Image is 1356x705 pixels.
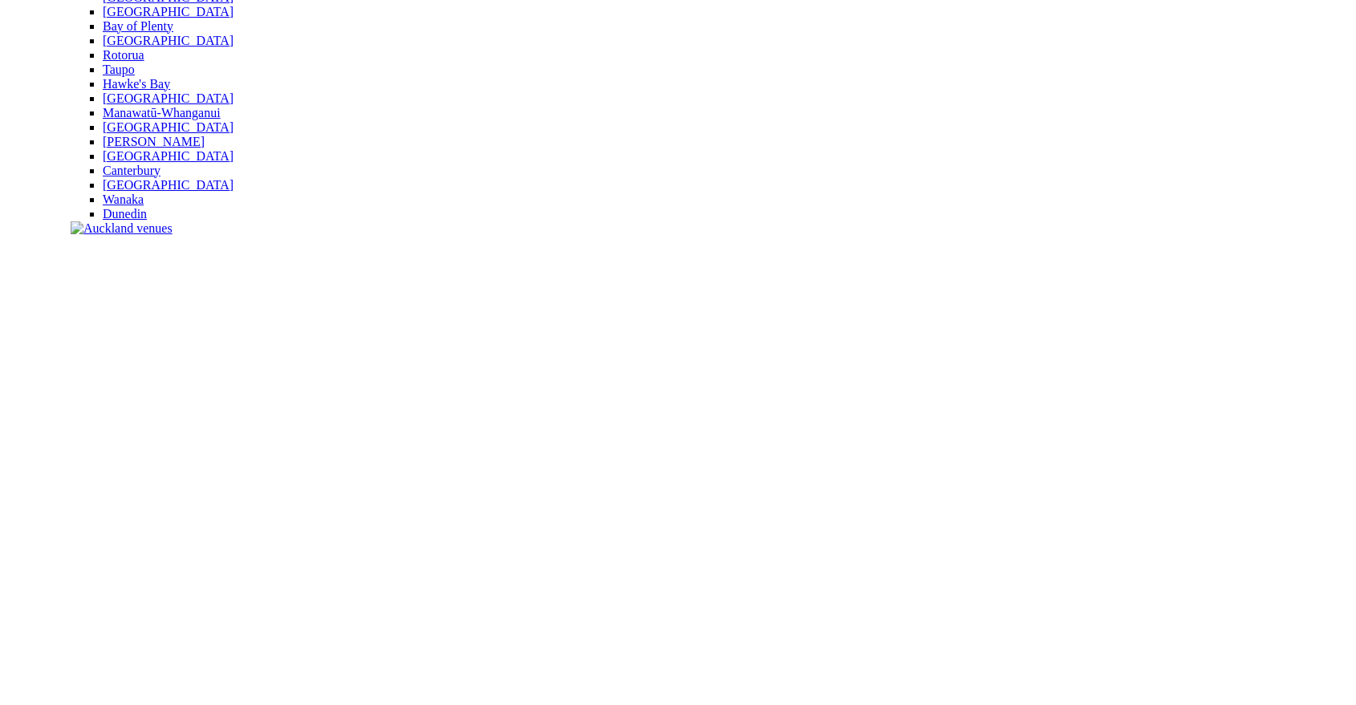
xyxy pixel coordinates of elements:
[103,106,221,120] a: Manawatū-Whanganui
[103,34,233,47] a: [GEOGRAPHIC_DATA]
[103,178,233,192] a: [GEOGRAPHIC_DATA]
[103,192,144,206] a: Wanaka
[103,77,170,91] a: Hawke's Bay
[103,19,173,33] a: Bay of Plenty
[103,207,147,221] a: Dunedin
[71,221,173,236] img: Auckland venues
[103,164,160,177] a: Canterbury
[103,48,144,62] a: Rotorua
[103,135,205,148] a: [PERSON_NAME]
[103,91,233,105] a: [GEOGRAPHIC_DATA]
[103,5,233,18] a: [GEOGRAPHIC_DATA]
[103,149,233,163] a: [GEOGRAPHIC_DATA]
[103,120,233,134] a: [GEOGRAPHIC_DATA]
[103,63,135,76] a: Taupo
